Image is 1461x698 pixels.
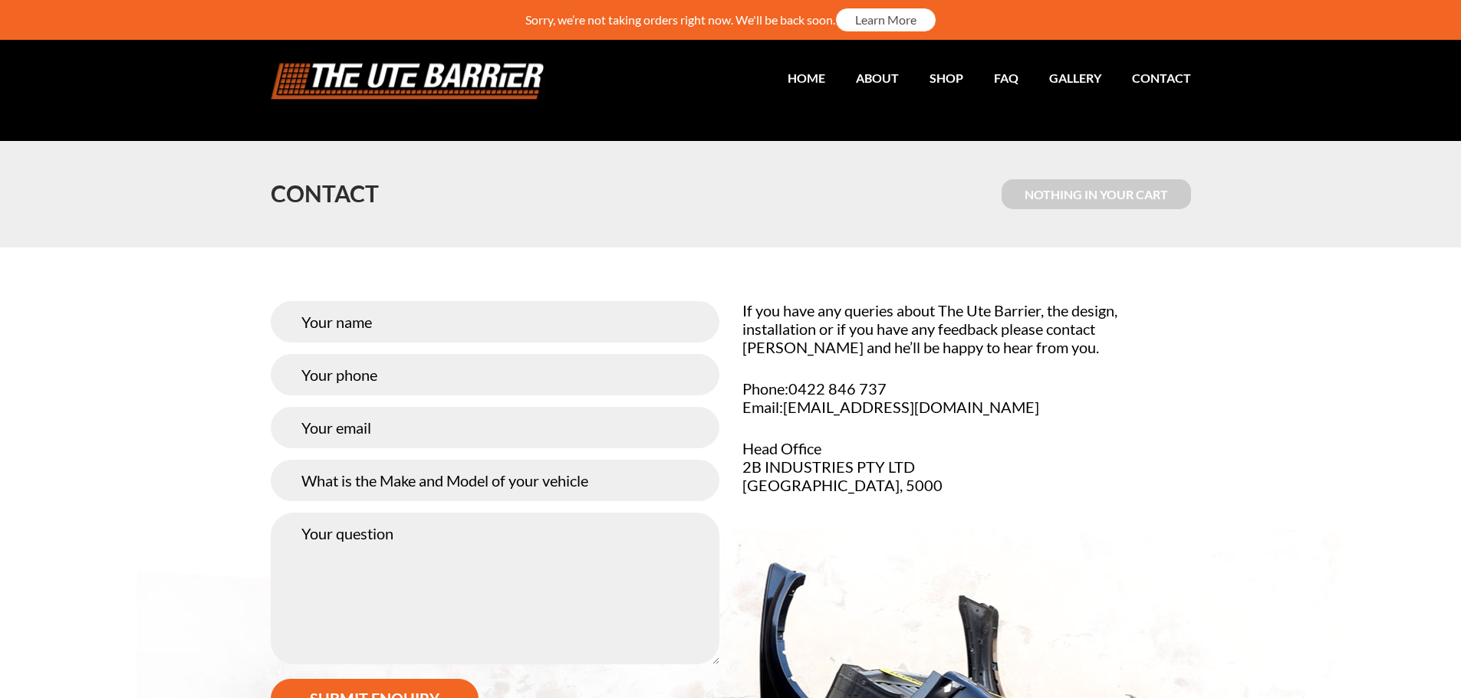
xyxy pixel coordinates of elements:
[271,407,719,448] input: Your email
[742,301,1191,356] p: If you have any queries about The Ute Barrier, the design, installation or if you have any feedba...
[788,379,887,398] a: 0422 846 737
[271,179,379,207] h1: Contact
[899,63,963,93] a: Shop
[271,63,545,100] img: logo.png
[742,379,1191,416] p: Phone: Email:
[742,439,1191,494] p: Head Office 2B INDUSTRIES PTY LTD [GEOGRAPHIC_DATA], 5000
[1101,63,1191,93] a: Contact
[825,63,899,93] a: About
[835,8,936,32] a: Learn More
[271,301,719,342] input: Your name
[271,354,719,395] input: Your phone
[1018,63,1101,93] a: Gallery
[271,460,719,501] input: What is the Make and Model of your vehicle
[757,63,825,93] a: Home
[783,398,1039,416] a: [EMAIL_ADDRESS][DOMAIN_NAME]
[1002,179,1191,209] span: Nothing in Your Cart
[963,63,1018,93] a: FAQ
